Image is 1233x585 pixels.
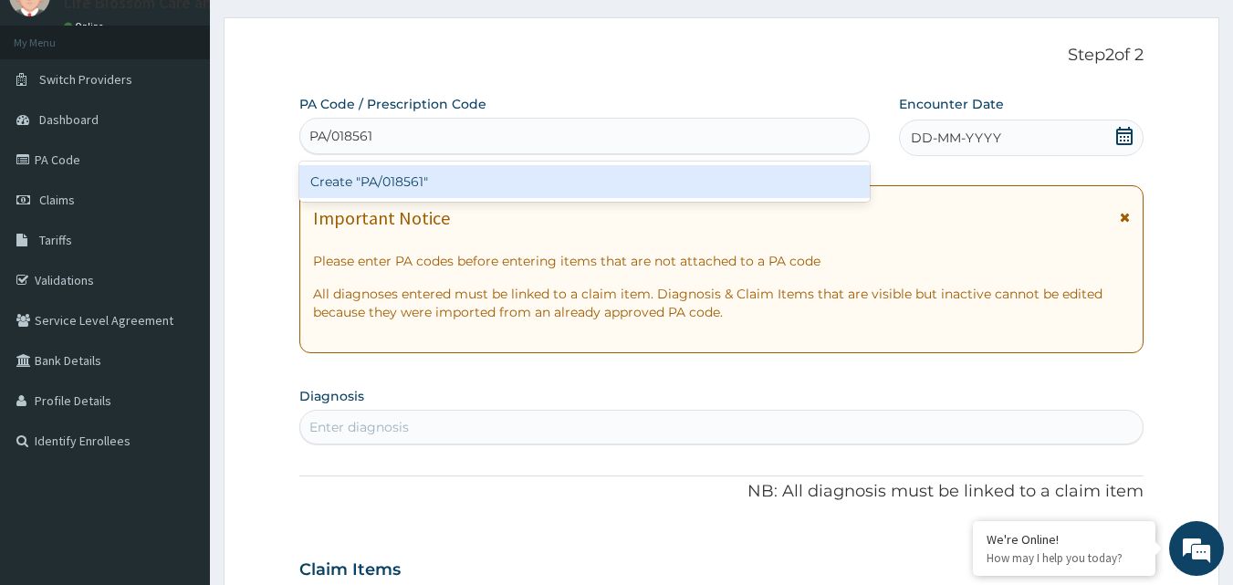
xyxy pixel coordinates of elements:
div: Minimize live chat window [299,9,343,53]
span: Dashboard [39,111,99,128]
div: Chat with us now [95,102,307,126]
div: Enter diagnosis [309,418,409,436]
div: Create "PA/018561" [299,165,871,198]
div: We're Online! [987,531,1142,548]
img: d_794563401_company_1708531726252_794563401 [34,91,74,137]
label: Encounter Date [899,95,1004,113]
textarea: Type your message and hit 'Enter' [9,391,348,454]
h1: Important Notice [313,208,450,228]
p: All diagnoses entered must be linked to a claim item. Diagnosis & Claim Items that are visible bu... [313,285,1131,321]
h3: Claim Items [299,560,401,580]
span: Claims [39,192,75,208]
span: Tariffs [39,232,72,248]
p: How may I help you today? [987,550,1142,566]
a: Online [64,20,108,33]
p: Step 2 of 2 [299,46,1144,66]
span: We're online! [106,176,252,360]
span: Switch Providers [39,71,132,88]
span: DD-MM-YYYY [911,129,1001,147]
p: Please enter PA codes before entering items that are not attached to a PA code [313,252,1131,270]
p: NB: All diagnosis must be linked to a claim item [299,480,1144,504]
label: Diagnosis [299,387,364,405]
label: PA Code / Prescription Code [299,95,486,113]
